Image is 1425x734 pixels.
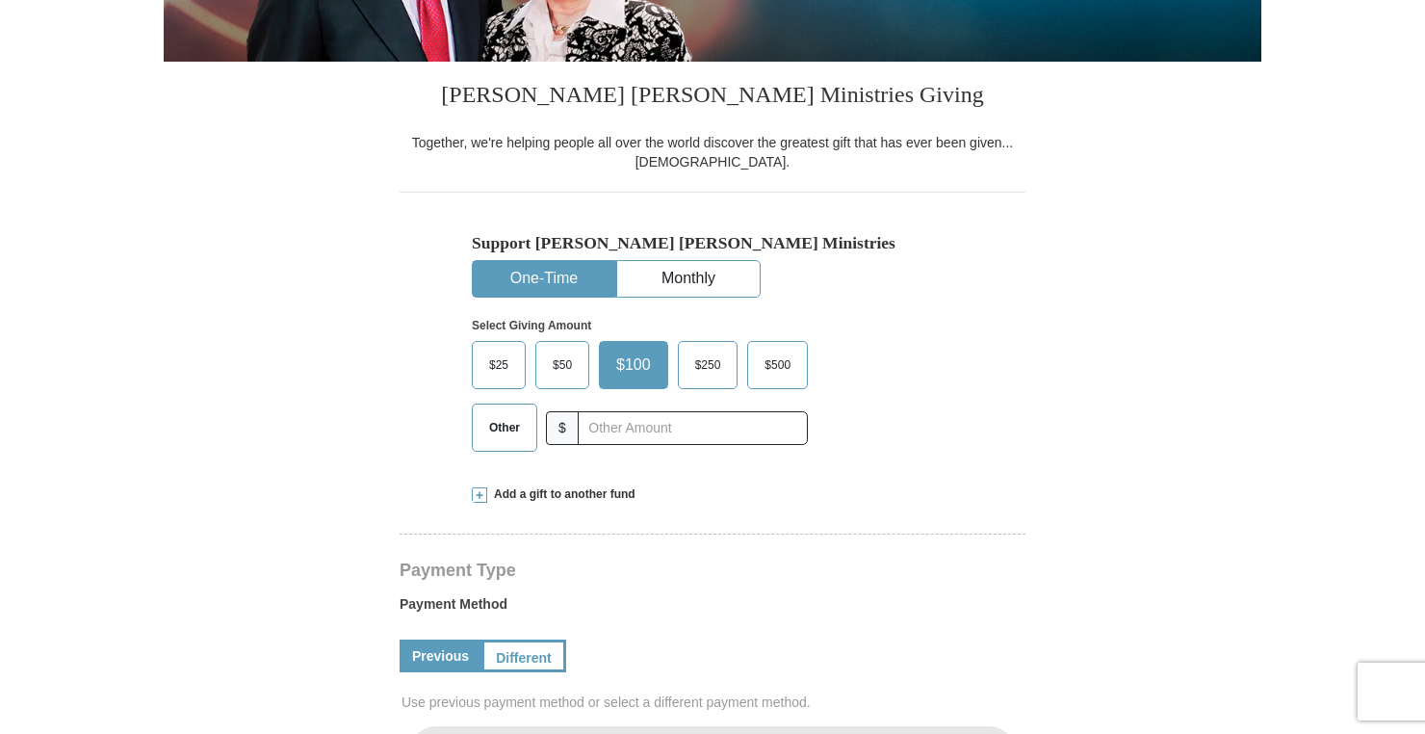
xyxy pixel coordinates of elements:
strong: Select Giving Amount [472,319,591,332]
span: Add a gift to another fund [487,486,635,503]
span: $100 [607,351,661,380]
input: Other Amount [578,411,808,445]
label: Payment Method [400,594,1025,623]
h5: Support [PERSON_NAME] [PERSON_NAME] Ministries [472,233,953,253]
button: One-Time [473,261,615,297]
div: Together, we're helping people all over the world discover the greatest gift that has ever been g... [400,133,1025,171]
span: $50 [543,351,582,380]
button: Monthly [617,261,760,297]
h4: Payment Type [400,563,1025,578]
span: Other [479,413,530,442]
span: $250 [686,351,731,380]
span: $ [546,411,579,445]
span: Use previous payment method or select a different payment method. [402,693,1027,712]
span: $25 [479,351,518,380]
a: Previous [400,640,481,672]
a: Different [481,640,566,672]
span: $500 [755,351,800,380]
h3: [PERSON_NAME] [PERSON_NAME] Ministries Giving [400,62,1025,133]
